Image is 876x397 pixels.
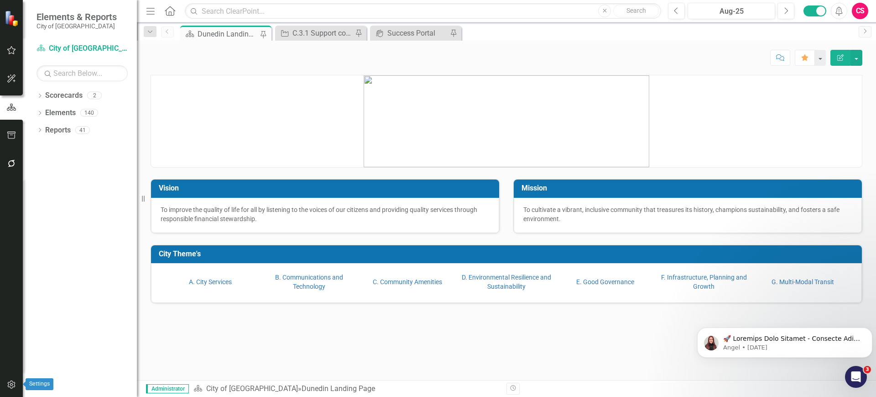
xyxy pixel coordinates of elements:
a: E. Good Governance [576,278,634,286]
div: Dunedin Landing Page [198,28,258,40]
small: City of [GEOGRAPHIC_DATA] [36,22,117,30]
button: Aug-25 [688,3,775,19]
a: C. Community Amenities [373,278,442,286]
input: Search Below... [36,65,128,81]
a: G. Multi-Modal Transit [772,278,834,286]
img: ClearPoint Strategy [5,11,21,26]
h3: Vision [159,184,495,192]
a: City of [GEOGRAPHIC_DATA] [206,384,298,393]
a: B. Communications and Technology [275,274,343,290]
a: A. City Services [189,278,232,286]
div: » [193,384,500,394]
iframe: Intercom live chat [845,366,867,388]
button: CS [852,3,868,19]
iframe: Intercom notifications message [693,308,876,372]
h3: Mission [521,184,857,192]
div: C.3.1 Support community programs that enhance the city’s Scottish cultural heritage [292,27,353,39]
a: C.3.1 Support community programs that enhance the city’s Scottish cultural heritage [277,27,353,39]
span: Administrator [146,384,189,393]
a: City of [GEOGRAPHIC_DATA] [36,43,128,54]
a: Success Portal [372,27,448,39]
span: Elements & Reports [36,11,117,22]
h3: City Theme's [159,250,857,258]
a: Reports [45,125,71,136]
div: 41 [75,126,90,134]
button: Search [613,5,659,17]
a: Elements [45,108,76,118]
input: Search ClearPoint... [185,3,661,19]
div: 2 [87,92,102,100]
div: Dunedin Landing Page [302,384,375,393]
a: F. Infrastructure, Planning and Growth [661,274,747,290]
span: Search [626,7,646,14]
p: To cultivate a vibrant, inclusive community that treasures its history, champions sustainability,... [523,205,852,223]
div: 140 [80,109,98,117]
a: D. Environmental Resilience and Sustainability [462,274,551,290]
div: Settings [26,378,53,390]
a: Scorecards [45,90,83,101]
div: Success Portal [387,27,448,39]
p: To improve the quality of life for all by listening to the voices of our citizens and providing q... [161,205,490,223]
div: Aug-25 [691,6,772,17]
span: 3 [864,366,871,373]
